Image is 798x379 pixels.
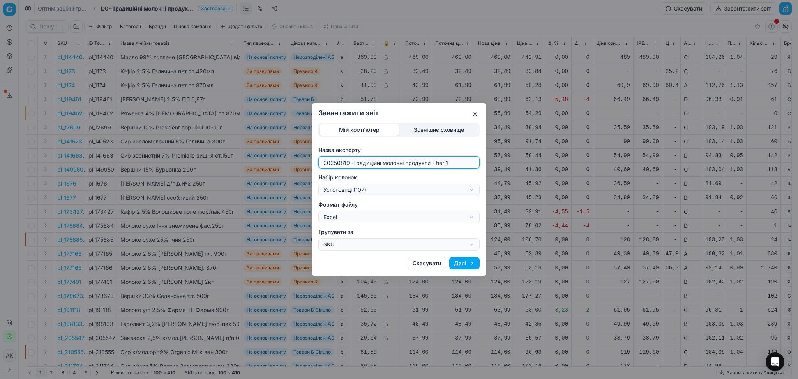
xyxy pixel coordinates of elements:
button: Зовнішнє сховище [399,124,478,136]
button: Мій комп'ютер [320,124,399,136]
label: Групувати за [318,228,480,236]
label: Набір колонок [318,174,480,181]
button: Скасувати [408,257,446,269]
button: Далі [449,257,480,269]
h2: Завантажити звіт [318,110,480,117]
label: Формат файлу [318,201,480,209]
label: Назва експорту [318,146,480,154]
